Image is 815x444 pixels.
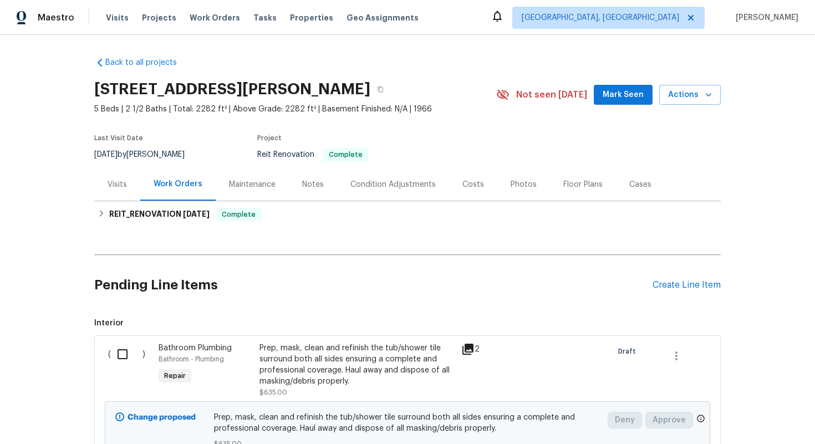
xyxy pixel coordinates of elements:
div: Photos [511,179,537,190]
span: Prep, mask, clean and refinish the tub/shower tile surround both all sides ensuring a complete an... [214,412,602,434]
span: Mark Seen [603,88,644,102]
span: Complete [324,151,367,158]
div: Prep, mask, clean and refinish the tub/shower tile surround both all sides ensuring a complete an... [259,343,455,387]
div: ( ) [105,339,155,401]
span: Properties [290,12,333,23]
b: Change proposed [128,414,196,421]
div: Visits [108,179,127,190]
span: Only a market manager or an area construction manager can approve [696,414,705,426]
span: Bathroom Plumbing [159,344,232,352]
span: Maestro [38,12,74,23]
div: by [PERSON_NAME] [94,148,198,161]
span: Work Orders [190,12,240,23]
span: [DATE] [183,210,210,218]
div: Work Orders [154,178,202,190]
span: Repair [160,370,190,381]
span: Complete [217,209,260,220]
div: Costs [462,179,484,190]
span: Tasks [253,14,277,22]
span: Actions [668,88,712,102]
button: Approve [645,412,693,428]
div: Condition Adjustments [350,179,436,190]
div: Cases [629,179,651,190]
div: Create Line Item [653,280,721,290]
span: 5 Beds | 2 1/2 Baths | Total: 2282 ft² | Above Grade: 2282 ft² | Basement Finished: N/A | 1966 [94,104,496,115]
span: Geo Assignments [347,12,419,23]
h2: Pending Line Items [94,259,653,311]
div: Notes [302,179,324,190]
div: 2 [461,343,505,356]
button: Deny [608,412,642,428]
span: $635.00 [259,389,287,396]
span: Projects [142,12,176,23]
button: Copy Address [370,79,390,99]
h2: [STREET_ADDRESS][PERSON_NAME] [94,84,370,95]
span: [GEOGRAPHIC_DATA], [GEOGRAPHIC_DATA] [522,12,679,23]
span: Last Visit Date [94,135,143,141]
div: Floor Plans [563,179,603,190]
h6: REIT_RENOVATION [109,208,210,221]
div: REIT_RENOVATION [DATE]Complete [94,201,721,228]
span: Not seen [DATE] [516,89,587,100]
span: Interior [94,318,721,329]
button: Mark Seen [594,85,653,105]
a: Back to all projects [94,57,201,68]
span: Bathroom - Plumbing [159,356,224,363]
span: Project [257,135,282,141]
span: Draft [618,346,640,357]
span: [PERSON_NAME] [731,12,798,23]
button: Actions [659,85,721,105]
span: Visits [106,12,129,23]
span: [DATE] [94,151,118,159]
span: Reit Renovation [257,151,368,159]
div: Maintenance [229,179,276,190]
